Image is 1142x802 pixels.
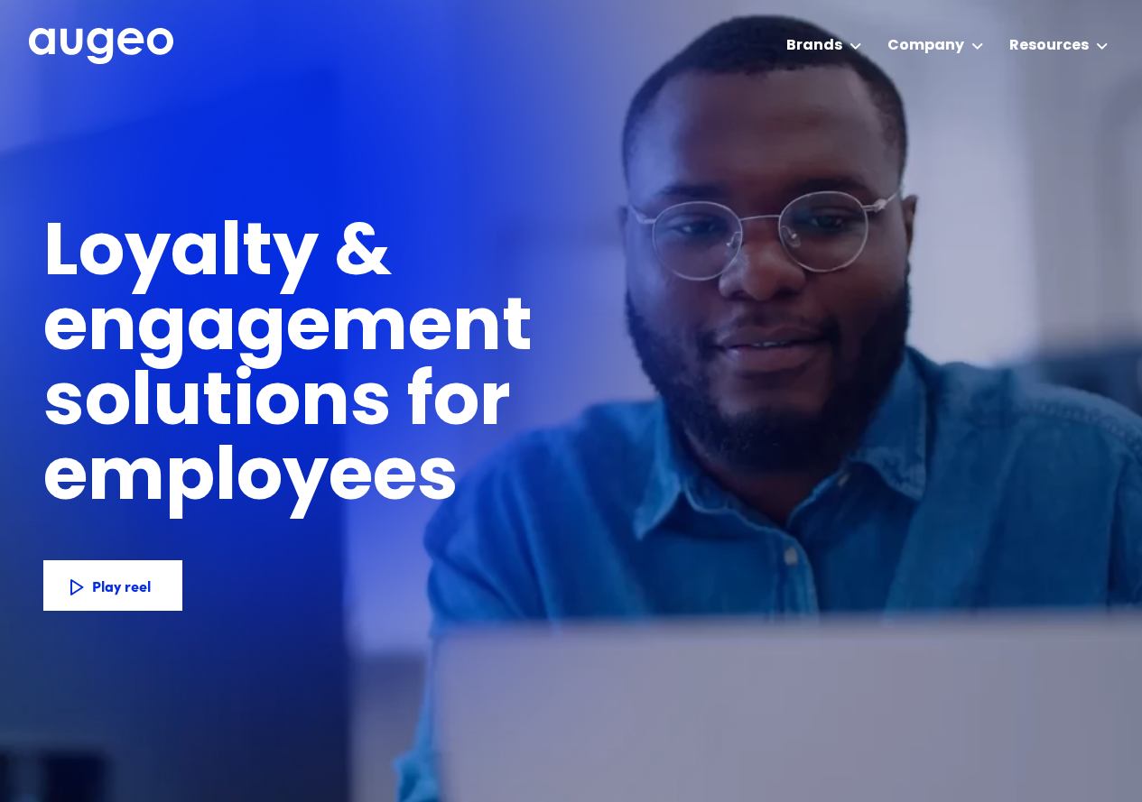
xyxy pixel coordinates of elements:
[29,28,173,66] a: home
[43,218,823,443] h1: Loyalty & engagement solutions for
[887,35,964,57] div: Company
[1009,35,1089,57] div: Resources
[786,35,842,57] div: Brands
[43,560,182,611] a: Play reel
[29,28,173,65] img: Augeo's full logo in white.
[43,443,490,518] h1: employees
